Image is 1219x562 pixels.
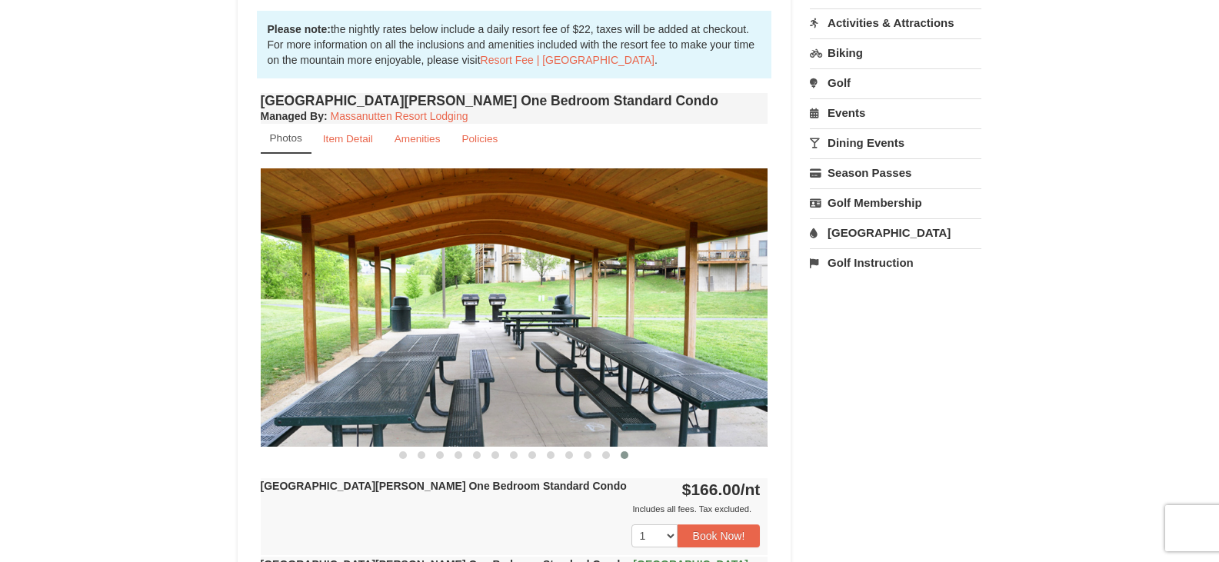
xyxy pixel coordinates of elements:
a: Massanutten Resort Lodging [331,110,468,122]
small: Amenities [395,133,441,145]
a: Dining Events [810,128,981,157]
h4: [GEOGRAPHIC_DATA][PERSON_NAME] One Bedroom Standard Condo [261,93,768,108]
img: 18876286-201-f34aeefb.jpg [261,168,768,446]
a: Policies [451,124,508,154]
a: Photos [261,124,311,154]
a: Season Passes [810,158,981,187]
a: Events [810,98,981,127]
a: [GEOGRAPHIC_DATA] [810,218,981,247]
strong: : [261,110,328,122]
a: Amenities [385,124,451,154]
a: Item Detail [313,124,383,154]
strong: $166.00 [682,481,761,498]
small: Policies [461,133,498,145]
span: /nt [741,481,761,498]
strong: [GEOGRAPHIC_DATA][PERSON_NAME] One Bedroom Standard Condo [261,480,627,492]
span: Managed By [261,110,324,122]
a: Resort Fee | [GEOGRAPHIC_DATA] [481,54,654,66]
a: Biking [810,38,981,67]
small: Item Detail [323,133,373,145]
a: Activities & Attractions [810,8,981,37]
button: Book Now! [678,524,761,547]
a: Golf Instruction [810,248,981,277]
div: the nightly rates below include a daily resort fee of $22, taxes will be added at checkout. For m... [257,11,772,78]
a: Golf [810,68,981,97]
small: Photos [270,132,302,144]
a: Golf Membership [810,188,981,217]
strong: Please note: [268,23,331,35]
div: Includes all fees. Tax excluded. [261,501,761,517]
